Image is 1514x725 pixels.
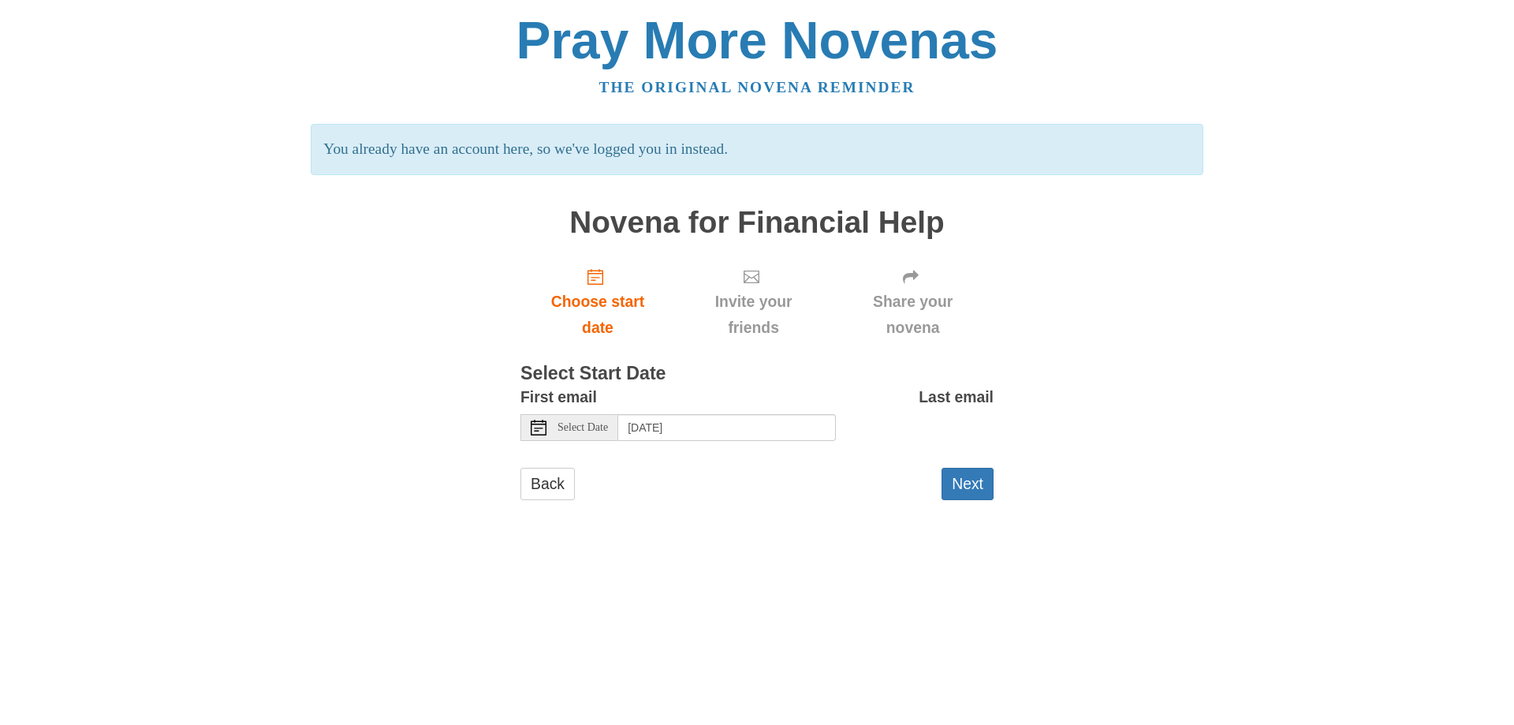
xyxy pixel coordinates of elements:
[942,468,994,500] button: Next
[691,289,816,341] span: Invite your friends
[520,206,994,240] h1: Novena for Financial Help
[848,289,978,341] span: Share your novena
[516,11,998,69] a: Pray More Novenas
[520,468,575,500] a: Back
[599,79,915,95] a: The original novena reminder
[832,255,994,349] div: Click "Next" to confirm your start date first.
[557,422,608,433] span: Select Date
[520,384,597,410] label: First email
[536,289,659,341] span: Choose start date
[520,255,675,349] a: Choose start date
[919,384,994,410] label: Last email
[520,364,994,384] h3: Select Start Date
[311,124,1203,175] p: You already have an account here, so we've logged you in instead.
[675,255,832,349] div: Click "Next" to confirm your start date first.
